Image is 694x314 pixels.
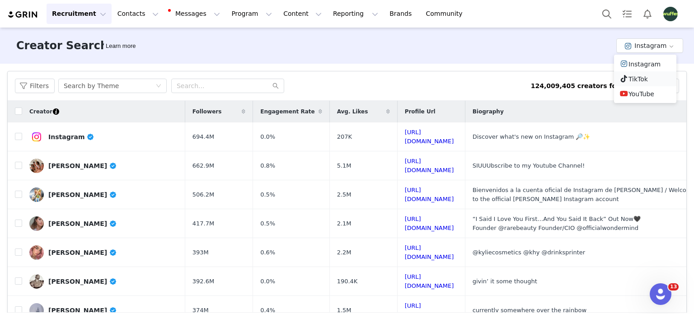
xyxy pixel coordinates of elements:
[616,38,683,53] button: Instagram
[29,187,44,202] img: v2
[48,249,117,256] div: [PERSON_NAME]
[16,37,108,54] h3: Creator Search
[337,219,352,228] span: 2.1M
[473,249,586,256] span: @kyliecosmetics @khy @drinksprinter
[658,7,687,21] button: Profile
[405,216,454,231] a: [URL][DOMAIN_NAME]
[29,159,44,173] img: v2
[192,108,222,116] span: Followers
[405,273,454,289] a: [URL][DOMAIN_NAME]
[337,161,352,170] span: 5.1M
[29,130,178,144] a: Instagram
[337,190,352,199] span: 2.5M
[192,248,209,257] span: 393M
[47,4,112,24] button: Recruitment
[48,307,117,314] div: [PERSON_NAME]
[29,274,44,289] img: v2
[668,283,679,291] span: 13
[337,277,358,286] span: 190.4K
[473,162,585,169] span: SIUUUbscribe to my Youtube Channel!
[260,161,275,170] span: 0.8%
[473,278,537,285] span: givin’ it some thought
[226,4,277,24] button: Program
[29,216,44,231] img: v2
[260,132,275,141] span: 0.0%
[48,278,117,285] div: [PERSON_NAME]
[48,191,117,198] div: [PERSON_NAME]
[337,248,352,257] span: 2.2M
[405,244,454,260] a: [URL][DOMAIN_NAME]
[29,187,178,202] a: [PERSON_NAME]
[29,274,178,289] a: [PERSON_NAME]
[473,216,641,231] span: “I Said I Love You First…And You Said It Back” Out Now🖤 Founder @rarebeauty Founder/CIO @official...
[337,132,352,141] span: 207K
[531,81,630,91] div: 124,009,405 creators found
[337,108,368,116] span: Avg. Likes
[192,190,214,199] span: 506.2M
[29,108,52,116] span: Creator
[650,283,671,305] iframe: Intercom live chat
[405,129,454,145] a: [URL][DOMAIN_NAME]
[48,162,117,169] div: [PERSON_NAME]
[405,158,454,173] a: [URL][DOMAIN_NAME]
[192,132,214,141] span: 694.4M
[278,4,327,24] button: Content
[384,4,420,24] a: Brands
[164,4,225,24] button: Messages
[156,83,161,89] i: icon: down
[260,219,275,228] span: 0.5%
[171,79,284,93] input: Search...
[29,245,178,260] a: [PERSON_NAME]
[405,187,454,202] a: [URL][DOMAIN_NAME]
[638,4,657,24] button: Notifications
[260,277,275,286] span: 0.0%
[104,42,137,51] div: Tooltip anchor
[192,219,214,228] span: 417.7M
[328,4,384,24] button: Reporting
[473,133,591,140] span: Discover what's new on Instagram 🔎✨
[260,190,275,199] span: 0.5%
[192,161,214,170] span: 662.9M
[617,4,637,24] a: Tasks
[29,216,178,231] a: [PERSON_NAME]
[48,133,94,141] div: Instagram
[29,245,44,260] img: v2
[405,108,436,116] span: Profile Url
[614,56,676,71] li: Instagram
[7,10,39,19] img: grin logo
[112,4,164,24] button: Contacts
[29,130,44,144] img: v2
[473,108,504,116] span: Biography
[663,7,678,21] img: 8dec4047-a893-4396-8e60-392655bf1466.png
[260,108,314,116] span: Engagement Rate
[29,159,178,173] a: [PERSON_NAME]
[614,71,676,86] li: TikTok
[48,220,117,227] div: [PERSON_NAME]
[614,86,676,101] li: YouTube
[15,79,55,93] button: Filters
[473,307,586,314] span: currently somewhere over the rainbow
[192,277,214,286] span: 392.6M
[64,79,119,93] div: Search by Theme
[52,108,60,116] div: Tooltip anchor
[597,4,617,24] button: Search
[272,83,279,89] i: icon: search
[421,4,472,24] a: Community
[260,248,275,257] span: 0.6%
